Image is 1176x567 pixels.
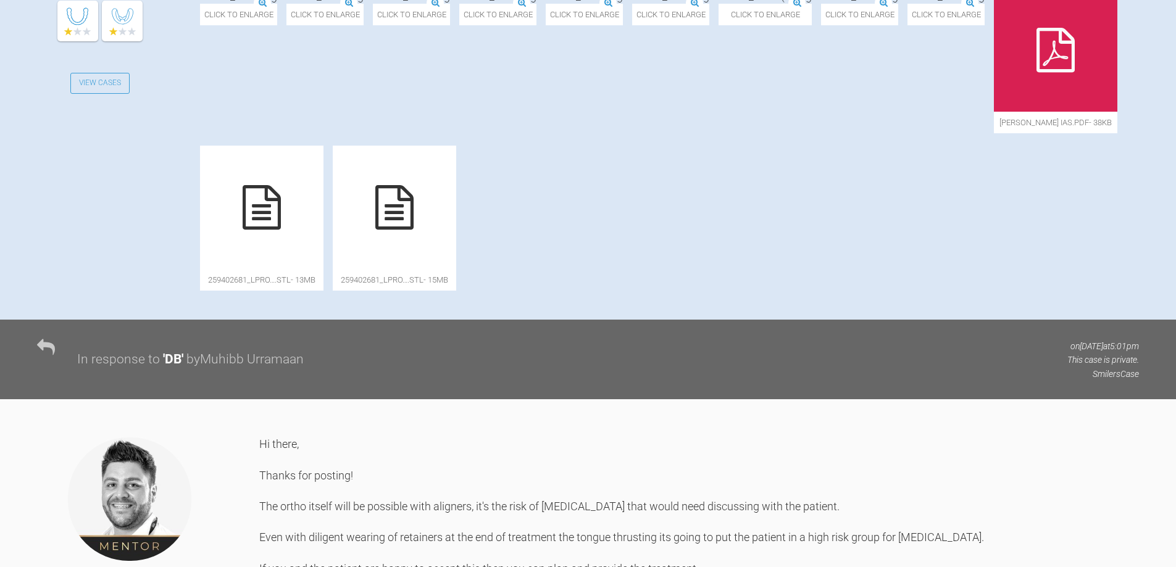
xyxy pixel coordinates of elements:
span: 259402681_lpro….stl - 15MB [333,269,456,291]
span: Click to enlarge [719,4,812,25]
span: Click to enlarge [286,4,364,25]
span: Click to enlarge [200,4,277,25]
p: Smilers Case [1067,367,1139,381]
div: In response to [77,349,160,370]
div: by Muhibb Urramaan [186,349,304,370]
p: on [DATE] at 5:01pm [1067,339,1139,353]
span: Click to enlarge [373,4,450,25]
img: Guy Wells [67,436,193,562]
span: Click to enlarge [459,4,536,25]
span: Click to enlarge [821,4,898,25]
div: ' DB ' [163,349,183,370]
a: View Cases [70,73,130,94]
p: This case is private. [1067,353,1139,366]
span: [PERSON_NAME] IAS.pdf - 38KB [994,112,1117,133]
span: Click to enlarge [907,4,985,25]
span: Click to enlarge [632,4,709,25]
span: Click to enlarge [546,4,623,25]
span: 259402681_lpro….stl - 13MB [200,269,323,291]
